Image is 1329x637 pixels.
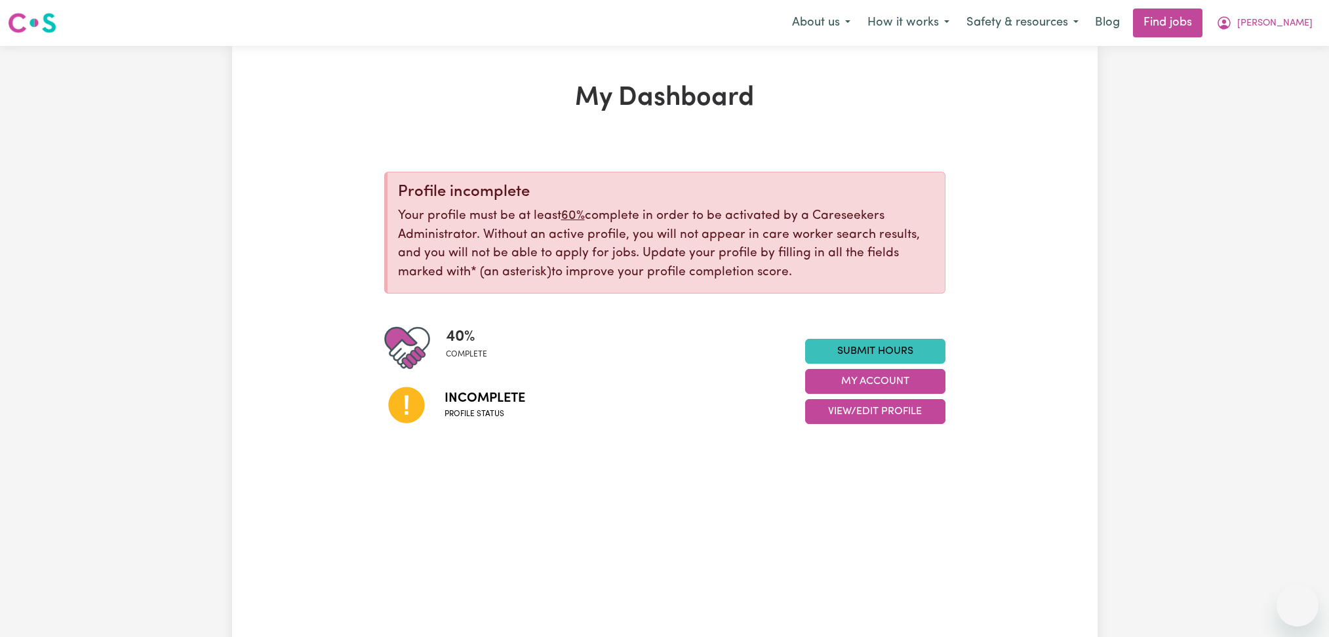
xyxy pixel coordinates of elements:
[384,83,945,114] h1: My Dashboard
[784,9,859,37] button: About us
[1237,16,1313,31] span: [PERSON_NAME]
[805,399,945,424] button: View/Edit Profile
[398,207,934,282] p: Your profile must be at least complete in order to be activated by a Careseekers Administrator. W...
[445,389,525,408] span: Incomplete
[8,8,56,38] a: Careseekers logo
[805,369,945,394] button: My Account
[958,9,1087,37] button: Safety & resources
[8,11,56,35] img: Careseekers logo
[1208,9,1321,37] button: My Account
[446,325,487,349] span: 40 %
[561,210,585,222] u: 60%
[805,339,945,364] a: Submit Hours
[398,183,934,202] div: Profile incomplete
[1277,585,1319,627] iframe: Button to launch messaging window
[859,9,958,37] button: How it works
[446,349,487,360] span: complete
[445,408,525,420] span: Profile status
[446,325,498,371] div: Profile completeness: 40%
[471,266,551,279] span: an asterisk
[1087,9,1128,37] a: Blog
[1133,9,1202,37] a: Find jobs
